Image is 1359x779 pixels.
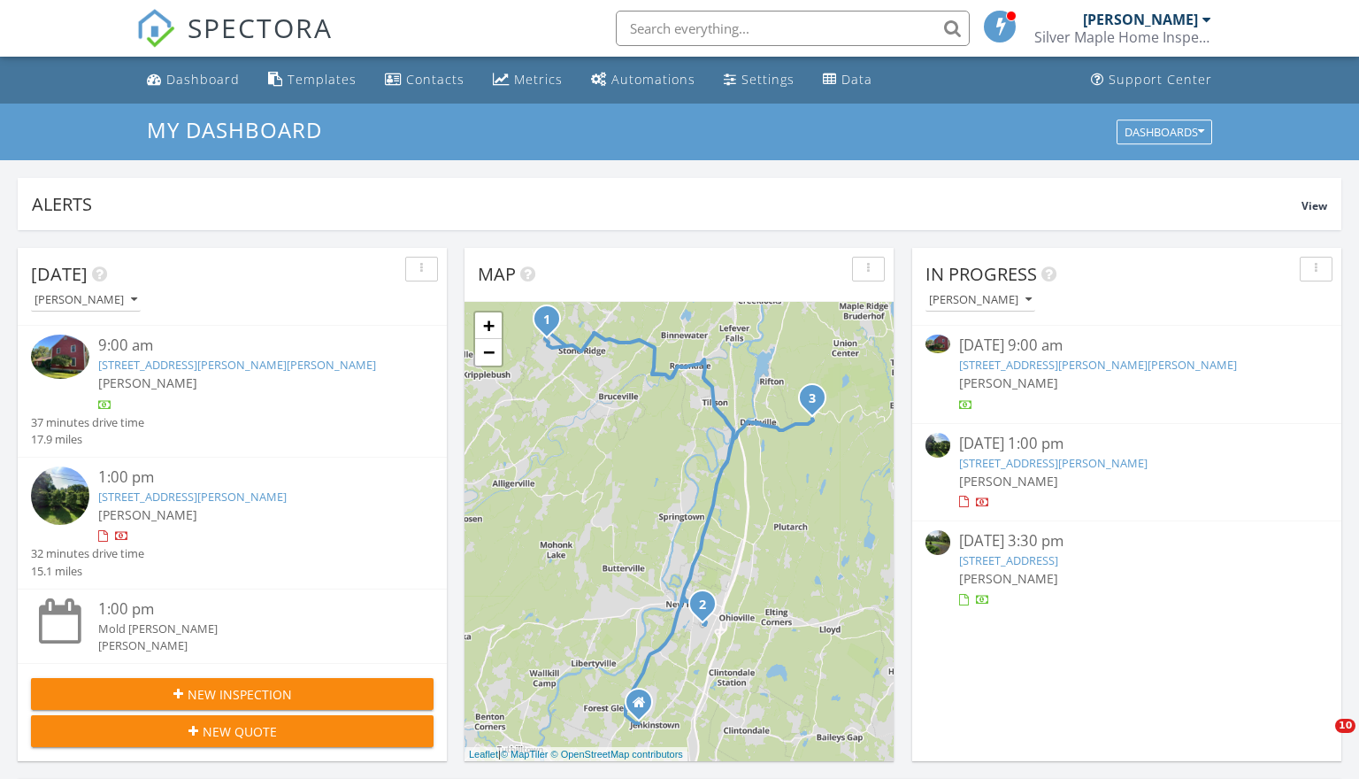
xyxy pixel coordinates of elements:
a: [STREET_ADDRESS][PERSON_NAME] [959,455,1148,471]
div: 1:00 pm [98,598,400,621]
img: streetview [31,467,89,525]
a: © OpenStreetMap contributors [551,749,683,760]
div: [PERSON_NAME] [929,294,1032,306]
img: 9324661%2Fcover_photos%2F1CvsVBaJ1T6XK2GkZe5p%2Fsmall.jpeg [31,335,89,378]
div: Contacts [406,71,465,88]
span: [PERSON_NAME] [959,473,1058,490]
a: © MapTiler [501,749,549,760]
a: Contacts [378,64,472,96]
input: Search everything... [616,11,970,46]
div: Settings [741,71,795,88]
span: New Inspection [188,685,292,704]
i: 2 [699,599,706,612]
a: Support Center [1084,64,1219,96]
a: [DATE] 9:00 am [STREET_ADDRESS][PERSON_NAME][PERSON_NAME] [PERSON_NAME] [925,335,1328,413]
a: Templates [261,64,364,96]
a: Zoom out [475,339,502,366]
div: Dashboard [166,71,240,88]
span: [PERSON_NAME] [98,374,197,391]
div: Alerts [32,192,1301,216]
a: 9:00 am [STREET_ADDRESS][PERSON_NAME][PERSON_NAME] [PERSON_NAME] 37 minutes drive time 17.9 miles [31,335,434,448]
div: 74 Vincent Ln, Stone Ridge, NY 12484 [547,319,557,329]
img: streetview [925,433,950,458]
div: | [465,747,687,762]
div: Automations [611,71,695,88]
a: 1:00 pm [STREET_ADDRESS][PERSON_NAME] [PERSON_NAME] 32 minutes drive time 15.1 miles [31,467,434,580]
span: [DATE] [31,262,88,286]
a: [STREET_ADDRESS][PERSON_NAME][PERSON_NAME] [959,357,1237,373]
a: Leaflet [469,749,498,760]
iframe: Intercom live chat [1299,719,1341,761]
img: The Best Home Inspection Software - Spectora [136,9,175,48]
div: [PERSON_NAME] [98,637,400,654]
div: 17.9 miles [31,431,144,448]
button: [PERSON_NAME] [925,289,1035,312]
span: 10 [1335,719,1355,733]
div: 15.1 miles [31,563,144,580]
img: streetview [925,530,950,555]
a: Dashboard [140,64,247,96]
div: Dashboards [1125,126,1204,138]
span: [PERSON_NAME] [98,506,197,523]
div: 59 Jenkinstown Rd, New Paltz NY 12561 [639,702,649,713]
div: 9:00 am [98,335,400,357]
i: 1 [543,314,550,327]
a: [STREET_ADDRESS][PERSON_NAME][PERSON_NAME] [98,357,376,373]
div: Mold [PERSON_NAME] [98,621,400,637]
div: 992 Old Post Rd, New Paltz, NY 12561 [812,397,823,408]
img: 9324661%2Fcover_photos%2F1CvsVBaJ1T6XK2GkZe5p%2Fsmall.jpeg [925,335,950,353]
button: New Inspection [31,678,434,710]
a: SPECTORA [136,24,333,61]
span: [PERSON_NAME] [959,374,1058,391]
div: [DATE] 1:00 pm [959,433,1294,455]
div: [PERSON_NAME] [1083,11,1198,28]
a: [DATE] 1:00 pm [STREET_ADDRESS][PERSON_NAME] [PERSON_NAME] [925,433,1328,512]
div: [DATE] 3:30 pm [959,530,1294,552]
span: View [1301,198,1327,213]
button: [PERSON_NAME] [31,289,141,312]
a: [DATE] 3:30 pm [STREET_ADDRESS] [PERSON_NAME] [925,530,1328,609]
div: 1:00 pm [98,467,400,489]
div: [PERSON_NAME] [35,294,137,306]
div: Data [841,71,872,88]
span: Map [478,262,516,286]
a: Settings [717,64,802,96]
div: 32 minutes drive time [31,545,144,562]
span: My Dashboard [147,115,322,144]
a: Zoom in [475,312,502,339]
div: 37 minutes drive time [31,414,144,431]
a: Automations (Basic) [584,64,703,96]
span: [PERSON_NAME] [959,570,1058,587]
div: [DATE] 9:00 am [959,335,1294,357]
button: Dashboards [1117,120,1212,144]
div: 12 Bruce St, New Paltz, NY 12561 [703,604,713,614]
a: Data [816,64,879,96]
span: New Quote [203,722,277,741]
div: Support Center [1109,71,1212,88]
div: Metrics [514,71,563,88]
div: Templates [288,71,357,88]
button: New Quote [31,715,434,747]
a: [STREET_ADDRESS][PERSON_NAME] [98,489,287,505]
a: [STREET_ADDRESS] [959,552,1058,568]
div: Silver Maple Home Inspections LLC [1034,28,1211,46]
i: 3 [809,393,816,405]
a: Metrics [486,64,570,96]
span: SPECTORA [188,9,333,46]
span: In Progress [925,262,1037,286]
